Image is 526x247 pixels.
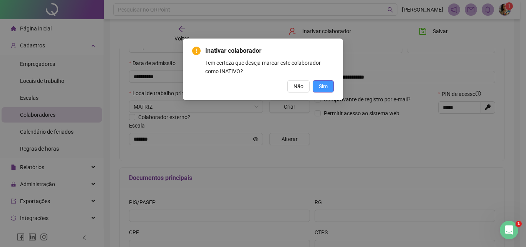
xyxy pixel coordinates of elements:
span: 1 [516,221,522,227]
div: Tem certeza que deseja marcar este colaborador como INATIVO? [205,59,334,76]
span: Sim [319,82,328,91]
button: Sim [313,80,334,92]
span: exclamation-circle [192,47,201,55]
iframe: Intercom live chat [500,221,518,239]
span: Não [293,82,303,91]
button: Não [287,80,310,92]
span: Inativar colaborador [205,46,334,55]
